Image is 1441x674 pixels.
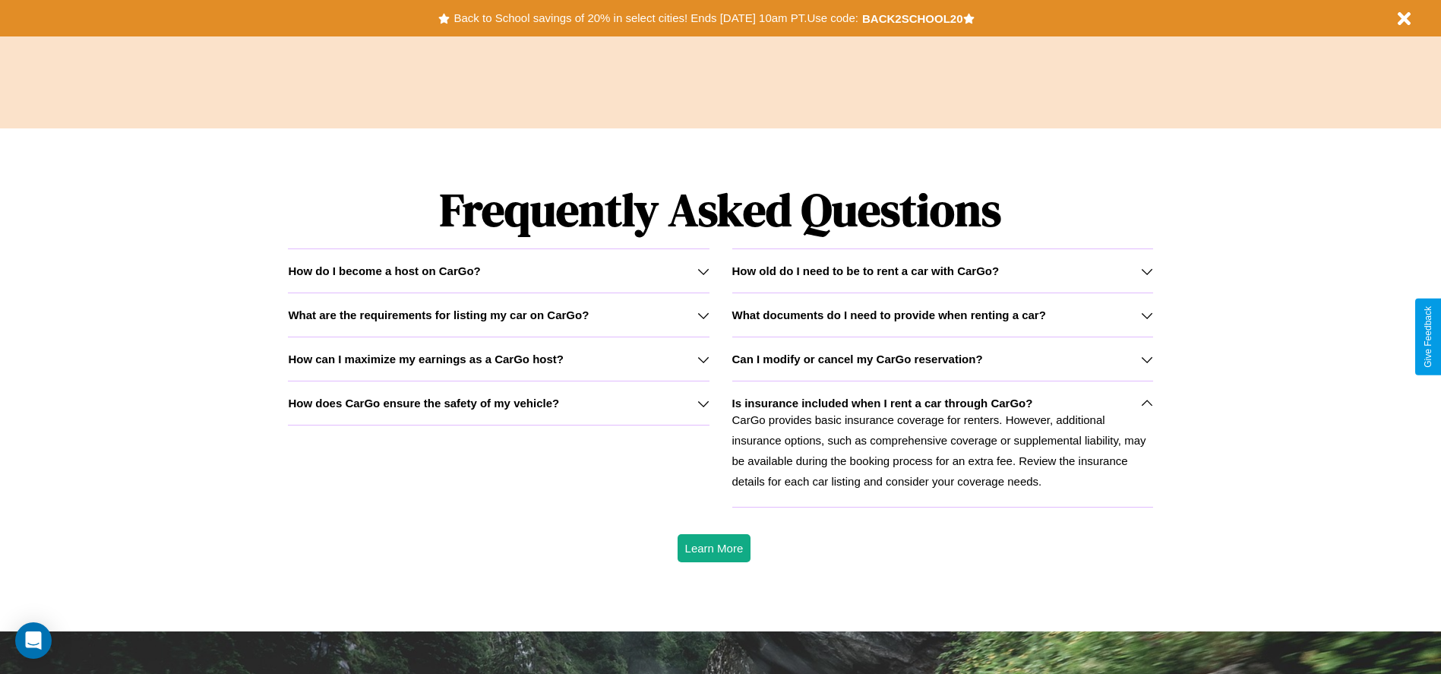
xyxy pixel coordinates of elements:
button: Learn More [678,534,751,562]
h3: What documents do I need to provide when renting a car? [732,309,1046,321]
h3: How does CarGo ensure the safety of my vehicle? [288,397,559,410]
button: Back to School savings of 20% in select cities! Ends [DATE] 10am PT.Use code: [450,8,861,29]
h3: How do I become a host on CarGo? [288,264,480,277]
h1: Frequently Asked Questions [288,171,1152,248]
b: BACK2SCHOOL20 [862,12,963,25]
h3: Is insurance included when I rent a car through CarGo? [732,397,1033,410]
h3: What are the requirements for listing my car on CarGo? [288,309,589,321]
h3: How old do I need to be to rent a car with CarGo? [732,264,1000,277]
div: Give Feedback [1423,306,1433,368]
p: CarGo provides basic insurance coverage for renters. However, additional insurance options, such ... [732,410,1153,492]
h3: How can I maximize my earnings as a CarGo host? [288,353,564,365]
div: Open Intercom Messenger [15,622,52,659]
h3: Can I modify or cancel my CarGo reservation? [732,353,983,365]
